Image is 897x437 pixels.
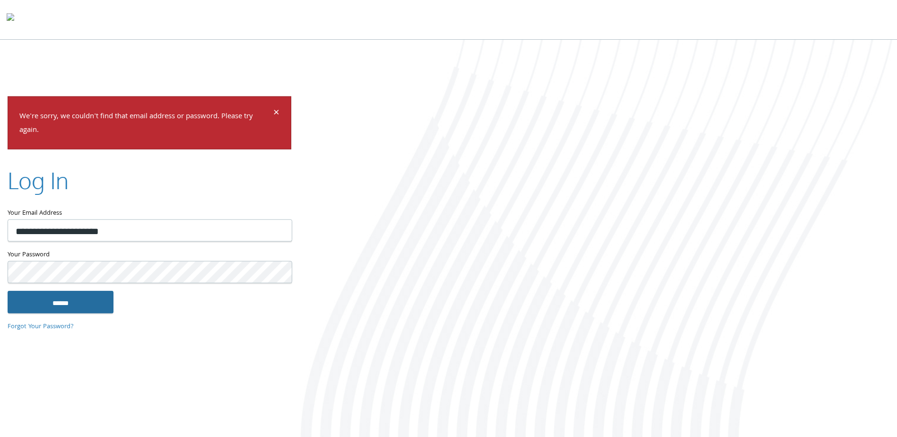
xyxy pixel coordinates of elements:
[8,164,69,196] h2: Log In
[273,225,285,236] keeper-lock: Open Keeper Popup
[8,249,291,261] label: Your Password
[19,110,272,138] p: We're sorry, we couldn't find that email address or password. Please try again.
[7,10,14,29] img: todyl-logo-dark.svg
[273,108,279,120] button: Dismiss alert
[8,322,74,332] a: Forgot Your Password?
[273,105,279,123] span: ×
